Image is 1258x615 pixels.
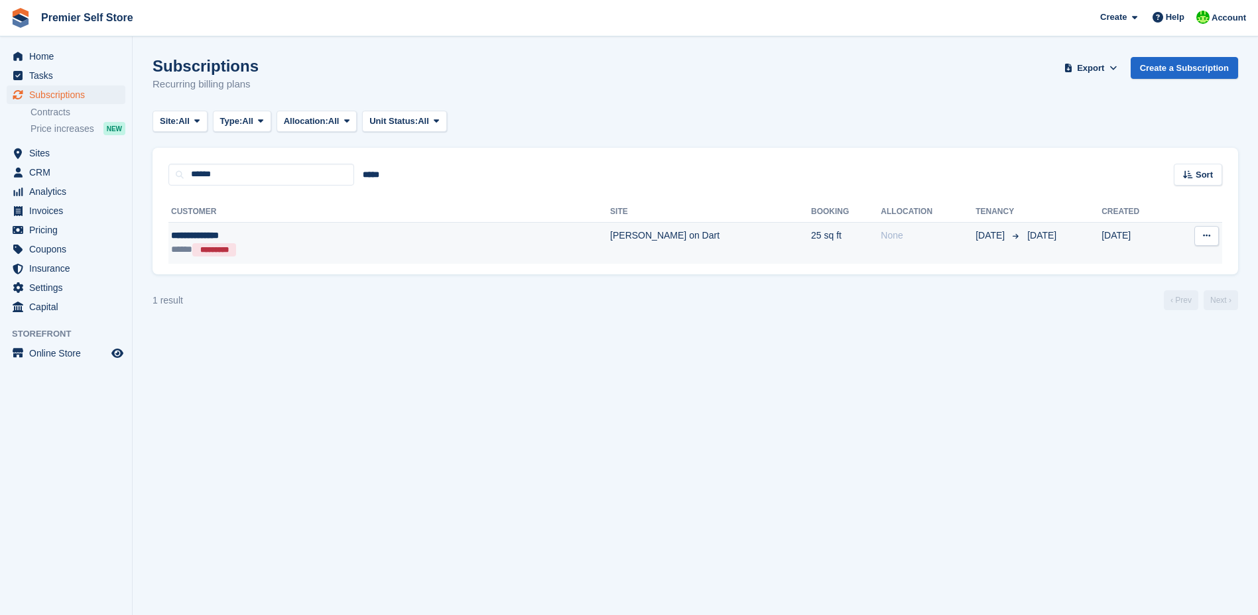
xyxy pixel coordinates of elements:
[1062,57,1120,79] button: Export
[29,278,109,297] span: Settings
[153,57,259,75] h1: Subscriptions
[1027,230,1056,241] span: [DATE]
[1212,11,1246,25] span: Account
[1164,290,1198,310] a: Previous
[1101,201,1171,223] th: Created
[7,201,125,220] a: menu
[1204,290,1238,310] a: Next
[220,115,243,128] span: Type:
[213,111,271,133] button: Type: All
[277,111,357,133] button: Allocation: All
[7,182,125,201] a: menu
[7,47,125,66] a: menu
[29,182,109,201] span: Analytics
[178,115,190,128] span: All
[7,298,125,316] a: menu
[11,8,31,28] img: stora-icon-8386f47178a22dfd0bd8f6a31ec36ba5ce8667c1dd55bd0f319d3a0aa187defe.svg
[1077,62,1104,75] span: Export
[31,121,125,136] a: Price increases NEW
[1196,11,1210,24] img: Kirsten Hallett
[284,115,328,128] span: Allocation:
[36,7,139,28] a: Premier Self Store
[29,201,109,220] span: Invoices
[1101,222,1171,264] td: [DATE]
[29,240,109,258] span: Coupons
[7,259,125,278] a: menu
[31,123,94,135] span: Price increases
[610,222,811,264] td: [PERSON_NAME] on Dart
[975,201,1022,223] th: Tenancy
[12,327,132,341] span: Storefront
[29,66,109,85] span: Tasks
[362,111,446,133] button: Unit Status: All
[153,294,183,307] div: 1 result
[29,144,109,162] span: Sites
[29,85,109,104] span: Subscriptions
[1131,57,1238,79] a: Create a Subscription
[153,111,208,133] button: Site: All
[881,229,975,243] div: None
[168,201,610,223] th: Customer
[811,201,881,223] th: Booking
[153,77,259,92] p: Recurring billing plans
[31,106,125,119] a: Contracts
[418,115,429,128] span: All
[369,115,418,128] span: Unit Status:
[29,221,109,239] span: Pricing
[1196,168,1213,182] span: Sort
[328,115,340,128] span: All
[29,163,109,182] span: CRM
[242,115,253,128] span: All
[1161,290,1241,310] nav: Page
[1100,11,1127,24] span: Create
[7,240,125,258] a: menu
[160,115,178,128] span: Site:
[7,66,125,85] a: menu
[103,122,125,135] div: NEW
[7,144,125,162] a: menu
[7,85,125,104] a: menu
[1166,11,1184,24] span: Help
[610,201,811,223] th: Site
[29,47,109,66] span: Home
[29,298,109,316] span: Capital
[7,221,125,239] a: menu
[7,278,125,297] a: menu
[881,201,975,223] th: Allocation
[811,222,881,264] td: 25 sq ft
[7,344,125,363] a: menu
[29,259,109,278] span: Insurance
[29,344,109,363] span: Online Store
[975,229,1007,243] span: [DATE]
[109,345,125,361] a: Preview store
[7,163,125,182] a: menu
